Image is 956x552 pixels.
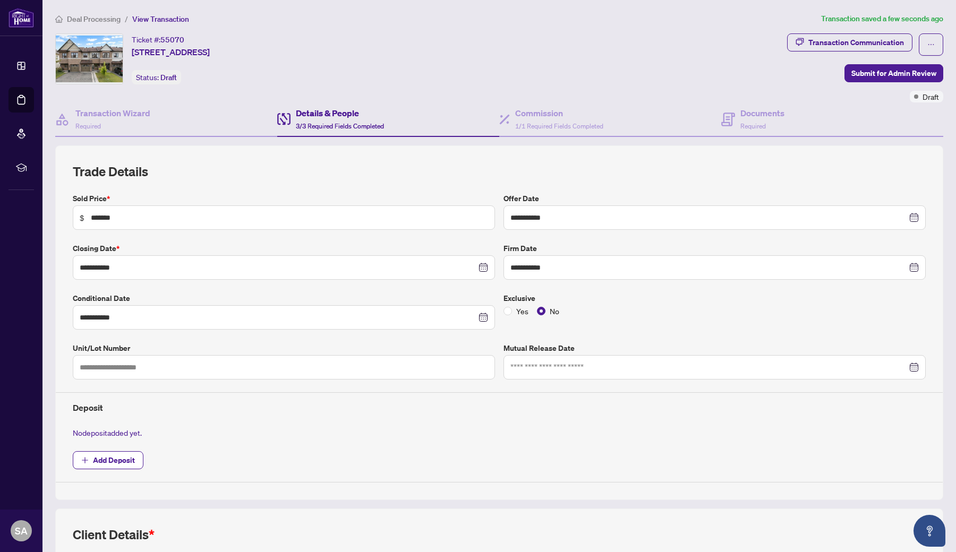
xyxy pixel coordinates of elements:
span: Add Deposit [93,452,135,469]
h4: Details & People [296,107,384,119]
button: Open asap [914,515,945,547]
span: No [545,305,564,317]
button: Transaction Communication [787,33,912,51]
label: Closing Date [73,243,495,254]
span: 55070 [160,35,184,45]
h4: Documents [740,107,784,119]
span: ellipsis [927,41,935,48]
label: Mutual Release Date [503,342,926,354]
img: logo [8,8,34,28]
div: Ticket #: [132,33,184,46]
span: Required [75,122,101,130]
div: Status: [132,70,181,84]
span: SA [15,523,28,538]
label: Sold Price [73,193,495,204]
h2: Trade Details [73,163,926,180]
span: Required [740,122,766,130]
span: Yes [512,305,533,317]
article: Transaction saved a few seconds ago [821,13,943,25]
label: Unit/Lot Number [73,342,495,354]
span: home [55,15,63,23]
label: Offer Date [503,193,926,204]
button: Add Deposit [73,451,143,469]
label: Exclusive [503,292,926,304]
span: 3/3 Required Fields Completed [296,122,384,130]
li: / [125,13,128,25]
h4: Commission [515,107,603,119]
h4: Transaction Wizard [75,107,150,119]
label: Firm Date [503,243,926,254]
h2: Client Details [73,526,155,543]
label: Conditional Date [73,292,495,304]
span: Draft [160,73,177,82]
button: Submit for Admin Review [844,64,943,82]
span: plus [81,456,89,464]
span: Draft [923,91,939,102]
span: Submit for Admin Review [851,65,936,82]
span: View Transaction [132,14,189,24]
img: IMG-X12379523_1.jpg [56,34,123,84]
span: Deal Processing [67,14,121,24]
span: No deposit added yet. [73,428,142,437]
div: Transaction Communication [808,34,904,51]
span: [STREET_ADDRESS] [132,46,210,58]
h4: Deposit [73,401,926,414]
span: $ [80,212,84,223]
span: 1/1 Required Fields Completed [515,122,603,130]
